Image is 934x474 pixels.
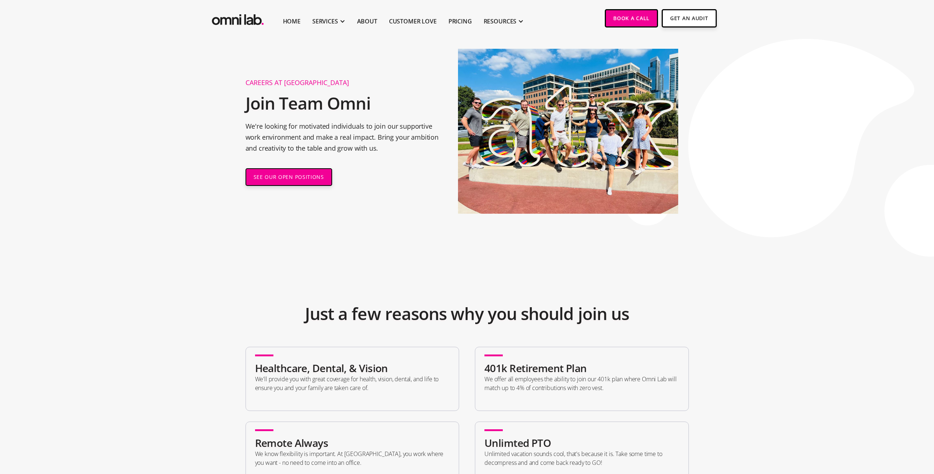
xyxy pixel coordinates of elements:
img: Omni Lab: B2B SaaS Demand Generation Agency [210,9,265,27]
p: Unlimited vacation sounds cool, that's because it is. Take some time to decompress and and come b... [484,449,679,467]
p: We'll provide you with great coverage for health, vision, dental, and life to ensure you and your... [255,375,450,392]
div: RESOURCES [484,17,517,26]
div: SERVICES [312,17,338,26]
a: About [357,17,377,26]
h2: Unlimted PTO [484,437,679,449]
h2: Remote Always [255,437,450,449]
h2: 401k Retirement Plan [484,362,679,375]
a: Book a Call [605,9,658,27]
iframe: Chat Widget [802,389,934,474]
p: We know flexibility is important. At [GEOGRAPHIC_DATA], you work where you want - no need to come... [255,449,450,467]
a: Customer Love [389,17,437,26]
h1: Careers at [GEOGRAPHIC_DATA] [246,79,447,86]
a: Get An Audit [662,9,716,27]
h2: Just a few reasons why you should join us [246,299,689,328]
a: Pricing [448,17,472,26]
a: home [210,9,265,27]
p: We're looking for motivated individuals to join our supportive work environment and make a real i... [246,121,447,154]
a: SEE OUR OPEN POSITIONS [246,168,332,186]
h2: Join Team Omni [246,89,447,117]
a: Home [283,17,301,26]
p: We offer all employees the ability to join our 401k plan where Omni Lab will match up to 4% of co... [484,375,679,392]
h2: Healthcare, Dental, & Vision [255,362,450,375]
